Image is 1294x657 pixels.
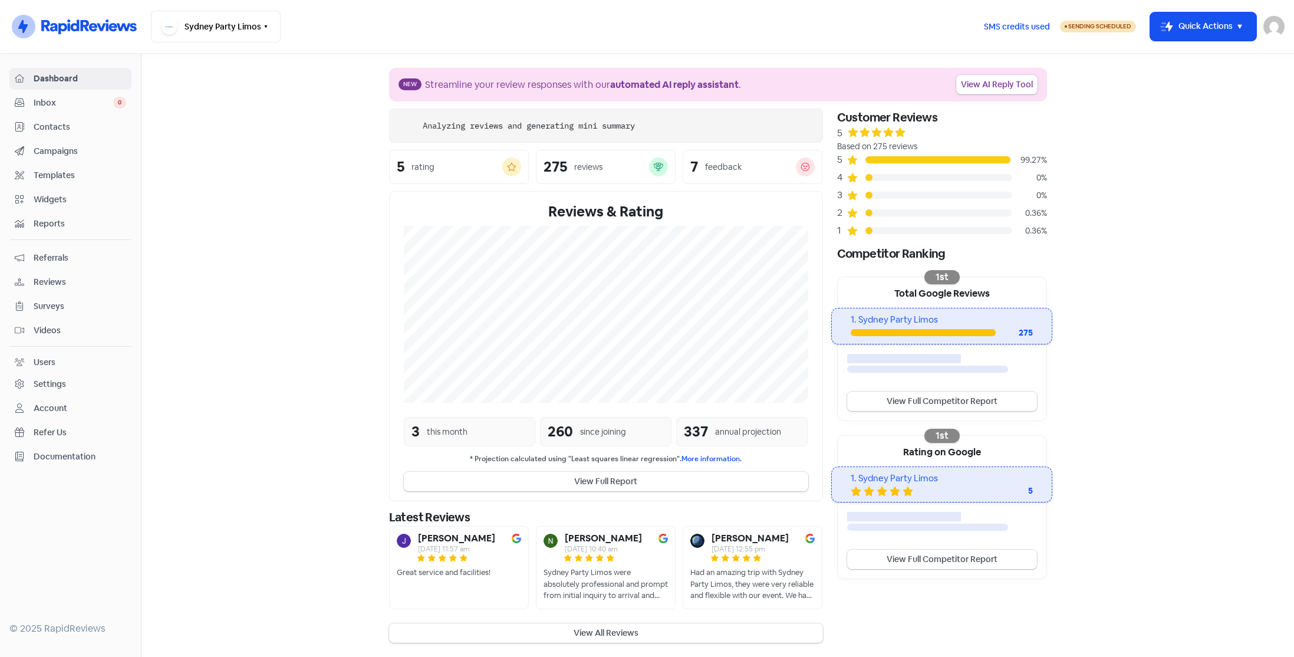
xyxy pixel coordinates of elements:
[9,247,131,269] a: Referrals
[715,426,781,438] div: annual projection
[9,140,131,162] a: Campaigns
[837,170,847,185] div: 4
[837,109,1047,126] div: Customer Reviews
[1012,189,1047,202] div: 0%
[389,508,823,526] div: Latest Reviews
[418,534,495,543] b: [PERSON_NAME]
[837,126,842,140] div: 5
[544,534,558,548] img: Avatar
[974,19,1060,32] a: SMS credits used
[847,392,1037,411] a: View Full Competitor Report
[684,421,708,442] div: 337
[397,534,411,548] img: Avatar
[34,402,67,415] div: Account
[34,121,126,133] span: Contacts
[411,161,434,173] div: rating
[837,224,847,238] div: 1
[9,320,131,341] a: Videos
[9,165,131,186] a: Templates
[34,451,126,463] span: Documentation
[425,78,741,92] div: Streamline your review responses with our .
[1012,172,1047,184] div: 0%
[9,622,131,636] div: © 2025 RapidReviews
[838,436,1046,467] div: Rating on Google
[996,327,1033,339] div: 275
[838,277,1046,308] div: Total Google Reviews
[9,446,131,468] a: Documentation
[536,150,676,184] a: 275reviews
[389,150,529,184] a: 5rating
[113,97,126,109] span: 0
[9,352,131,373] a: Users
[847,550,1037,569] a: View Full Competitor Report
[151,11,281,42] button: Sydney Party Limos
[705,161,742,173] div: feedback
[411,421,420,442] div: 3
[9,68,131,90] a: Dashboard
[1150,12,1256,41] button: Quick Actions
[399,78,422,90] span: New
[397,567,490,579] div: Great service and facilities!
[984,21,1050,33] span: SMS credits used
[404,472,808,491] button: View Full Report
[690,567,815,602] div: Had an amazing trip with Sydney Party Limos, they were very reliable and flexible with our event....
[924,429,960,443] div: 1st
[1012,225,1047,237] div: 0.36%
[837,206,847,220] div: 2
[1012,207,1047,219] div: 0.36%
[548,421,573,442] div: 260
[851,313,1033,327] div: 1. Sydney Party Limos
[427,426,467,438] div: this month
[34,169,126,182] span: Templates
[34,378,66,390] div: Settings
[565,546,642,553] div: [DATE] 10:40 am
[837,140,1047,153] div: Based on 275 reviews
[423,120,635,132] div: Analyzing reviews and generating mini summary
[658,534,668,543] img: Image
[681,454,742,464] a: More information.
[580,426,626,438] div: since joining
[924,270,960,284] div: 1st
[34,300,126,313] span: Surveys
[1263,16,1285,37] img: User
[851,472,1033,485] div: 1. Sydney Party Limos
[34,145,126,157] span: Campaigns
[9,398,131,419] a: Account
[34,193,126,206] span: Widgets
[404,454,808,465] small: * Projection calculated using "Least squares linear regression".
[9,295,131,317] a: Surveys
[9,213,131,235] a: Reports
[683,150,822,184] a: 7feedback
[712,534,789,543] b: [PERSON_NAME]
[690,534,704,548] img: Avatar
[34,73,126,85] span: Dashboard
[512,534,521,543] img: Image
[837,153,847,167] div: 5
[544,160,567,174] div: 275
[397,160,404,174] div: 5
[34,218,126,230] span: Reports
[956,75,1038,94] a: View AI Reply Tool
[34,426,126,439] span: Refer Us
[805,534,815,543] img: Image
[712,546,789,553] div: [DATE] 12:55 pm
[34,276,126,288] span: Reviews
[9,271,131,293] a: Reviews
[9,422,131,444] a: Refer Us
[34,324,126,337] span: Videos
[690,160,698,174] div: 7
[544,567,668,602] div: Sydney Party Limos were absolutely professional and prompt from initial inquiry to arrival and se...
[1068,22,1131,30] span: Sending Scheduled
[9,116,131,138] a: Contacts
[837,188,847,202] div: 3
[418,546,495,553] div: [DATE] 11:57 am
[9,92,131,114] a: Inbox 0
[986,485,1033,497] div: 5
[404,201,808,222] div: Reviews & Rating
[389,623,823,643] button: View All Reviews
[34,356,55,369] div: Users
[1012,154,1047,166] div: 99.27%
[34,97,113,109] span: Inbox
[837,245,1047,262] div: Competitor Ranking
[1060,19,1136,34] a: Sending Scheduled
